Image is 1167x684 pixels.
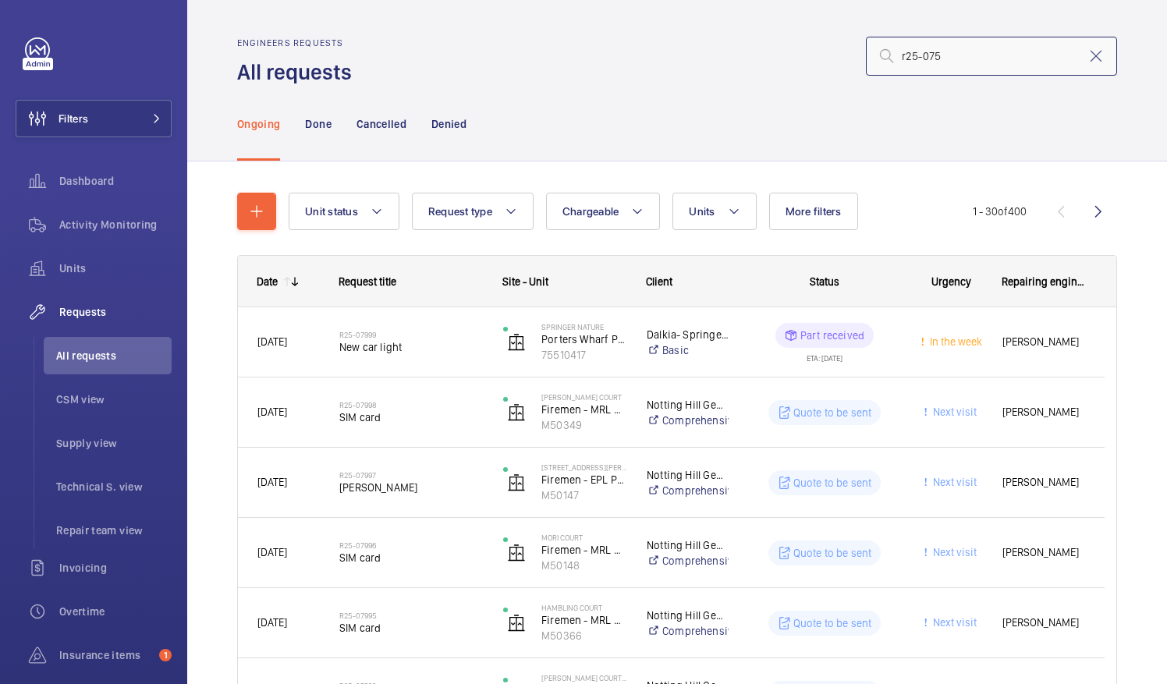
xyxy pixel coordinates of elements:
span: Client [646,275,672,288]
p: Notting Hill Genesis [647,608,729,623]
span: [PERSON_NAME] [1002,403,1085,421]
img: elevator.svg [507,333,526,352]
p: Notting Hill Genesis [647,397,729,413]
button: Units [672,193,756,230]
p: M50349 [541,417,626,433]
h2: R25-07995 [339,611,483,620]
span: Next visit [930,406,977,418]
p: Denied [431,116,466,132]
span: Technical S. view [56,479,172,494]
p: Firemen - MRL Passenger Lift [541,402,626,417]
p: Notting Hill Genesis [647,467,729,483]
img: elevator.svg [507,614,526,633]
span: of [998,205,1008,218]
h2: R25-07997 [339,470,483,480]
span: [DATE] [257,616,287,629]
p: Firemen - EPL Passenger Lift Block 10 [541,472,626,487]
span: Units [59,260,172,276]
button: More filters [769,193,858,230]
h1: All requests [237,58,361,87]
span: All requests [56,348,172,363]
span: [DATE] [257,335,287,348]
p: Quote to be sent [793,475,872,491]
span: Next visit [930,476,977,488]
img: elevator.svg [507,473,526,492]
p: Quote to be sent [793,615,872,631]
span: SIM card [339,620,483,636]
span: Urgency [931,275,971,288]
input: Search by request number or quote number [866,37,1117,76]
span: [PERSON_NAME] [1002,333,1085,351]
p: Quote to be sent [793,545,872,561]
span: [DATE] [257,476,287,488]
span: [PERSON_NAME] [339,480,483,495]
span: Supply view [56,435,172,451]
h2: R25-07998 [339,400,483,409]
button: Chargeable [546,193,661,230]
span: Activity Monitoring [59,217,172,232]
p: M50366 [541,628,626,643]
span: [DATE] [257,546,287,558]
span: 1 - 30 400 [973,206,1027,217]
span: Request type [428,205,492,218]
p: Dalkia- Springer Nature [647,327,729,342]
span: Next visit [930,546,977,558]
h2: R25-07996 [339,540,483,550]
p: Ongoing [237,116,280,132]
p: Springer Nature [541,322,626,331]
p: 75510417 [541,347,626,363]
span: [DATE] [257,406,287,418]
span: 1 [159,649,172,661]
p: Done [305,116,331,132]
p: [PERSON_NAME] Court - High Risk Building [541,673,626,682]
button: Unit status [289,193,399,230]
span: More filters [786,205,842,218]
a: Comprehensive [647,553,729,569]
p: Notting Hill Genesis [647,537,729,553]
a: Comprehensive [647,623,729,639]
span: SIM card [339,550,483,565]
span: Overtime [59,604,172,619]
span: Insurance items [59,647,153,663]
a: Comprehensive [647,483,729,498]
p: M50148 [541,558,626,573]
p: Mori Court [541,533,626,542]
p: Porters Wharf Passenger Lift (4FLR) [541,331,626,347]
div: ETA: [DATE] [807,348,842,362]
span: Unit status [305,205,358,218]
p: Hambling Court [541,603,626,612]
div: Date [257,275,278,288]
span: Next visit [930,616,977,629]
p: Cancelled [356,116,406,132]
img: elevator.svg [507,544,526,562]
span: In the week [927,335,982,348]
h2: Engineers requests [237,37,361,48]
span: Repair team view [56,523,172,538]
span: Request title [339,275,396,288]
span: Filters [59,111,88,126]
span: Invoicing [59,560,172,576]
span: Units [689,205,715,218]
p: Part received [800,328,864,343]
p: [STREET_ADDRESS][PERSON_NAME] [541,462,626,472]
span: Status [810,275,839,288]
a: Comprehensive [647,413,729,428]
a: Basic [647,342,729,358]
p: Quote to be sent [793,405,872,420]
p: Firemen - MRL Passenger Lift [541,542,626,558]
button: Filters [16,100,172,137]
span: Repairing engineer [1002,275,1086,288]
span: Chargeable [562,205,619,218]
img: elevator.svg [507,403,526,422]
h2: R25-07999 [339,330,483,339]
span: Dashboard [59,173,172,189]
p: [PERSON_NAME] Court [541,392,626,402]
span: [PERSON_NAME] [1002,544,1085,562]
span: New car light [339,339,483,355]
p: Firemen - MRL Passenger Lift [541,612,626,628]
span: [PERSON_NAME] [1002,614,1085,632]
span: SIM card [339,409,483,425]
span: [PERSON_NAME] [1002,473,1085,491]
span: CSM view [56,392,172,407]
span: Site - Unit [502,275,548,288]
